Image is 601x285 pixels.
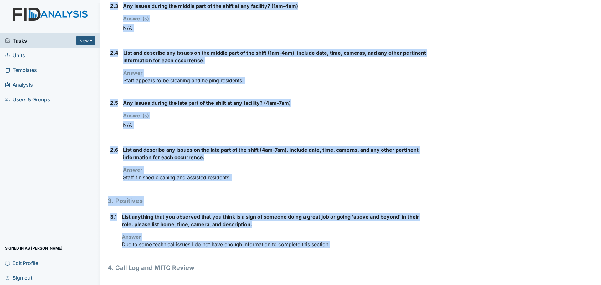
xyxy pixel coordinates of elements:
[123,70,143,76] strong: Answer
[5,243,63,253] span: Signed in as [PERSON_NAME]
[5,94,50,104] span: Users & Groups
[123,146,429,161] label: List and describe any issues on the late part of the shift (4am-7am). include date, time, cameras...
[123,167,142,173] strong: Answer
[123,174,429,181] p: Staff finished cleaning and assisted residents.
[123,99,291,107] label: Any issues during the late part of the shift at any facility? (4am-7am)
[110,49,118,57] label: 2.4
[5,50,25,60] span: Units
[108,196,429,206] h1: 3. Positives
[110,99,118,107] label: 2.5
[108,263,429,272] h1: 4. Call Log and MITC Review
[123,22,429,34] div: N/A
[122,234,141,240] strong: Answer
[123,119,429,131] div: N/A
[5,37,76,44] a: Tasks
[110,213,117,221] label: 3.1
[122,213,429,228] label: List anything that you observed that you think is a sign of someone doing a great job or going 'a...
[123,15,149,22] strong: Answer(s)
[110,146,118,154] label: 2.6
[122,241,429,248] p: Due to some technical issues I do not have enough information to complete this section.
[110,2,118,10] label: 2.3
[76,36,95,45] button: New
[5,273,32,282] span: Sign out
[5,258,38,268] span: Edit Profile
[5,80,33,89] span: Analysis
[123,77,429,84] p: Staff appears to be cleaning and helping residents.
[123,112,149,119] strong: Answer(s)
[123,49,429,64] label: List and describe any issues on the middle part of the shift (1am-4am). include date, time, camer...
[5,65,37,75] span: Templates
[123,2,298,10] label: Any issues during the middle part of the shift at any facility? (1am-4am)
